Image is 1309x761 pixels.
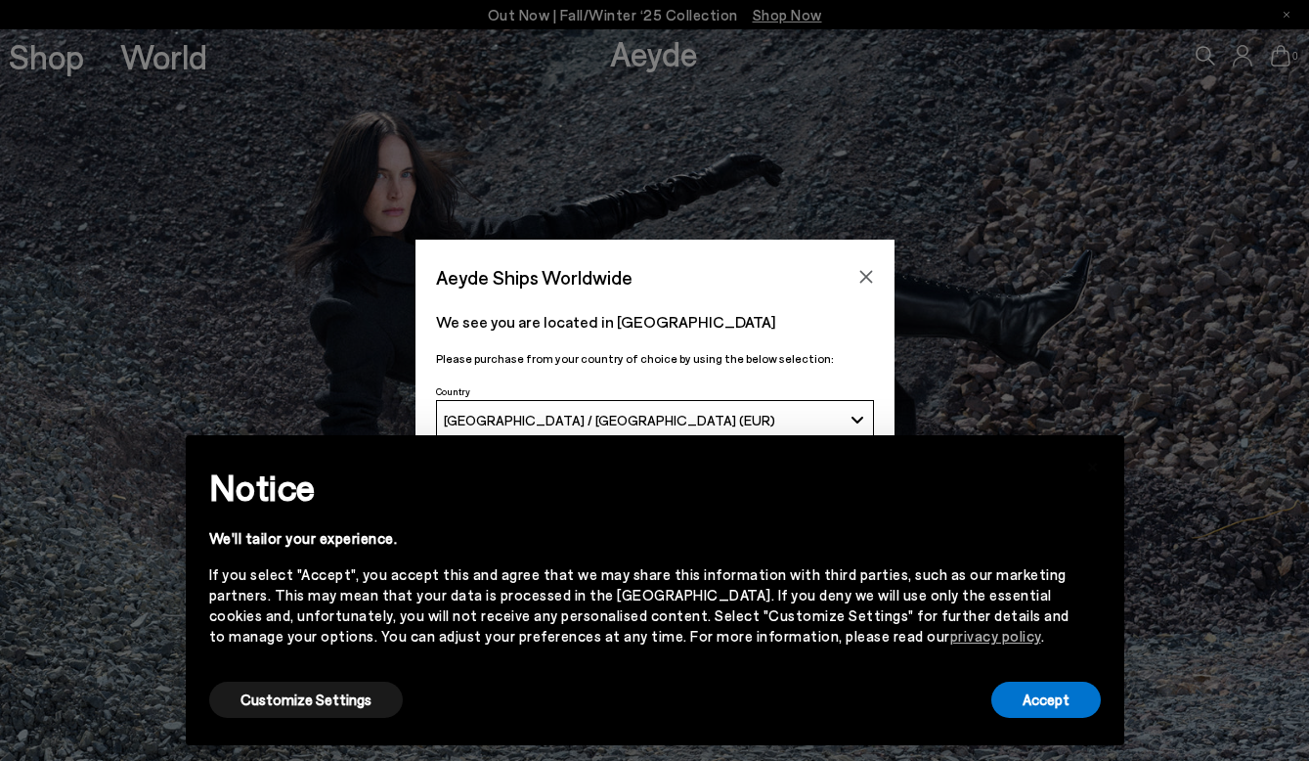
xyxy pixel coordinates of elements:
[950,627,1041,645] a: privacy policy
[851,262,881,291] button: Close
[1086,450,1100,478] span: ×
[209,462,1069,513] h2: Notice
[436,310,874,334] p: We see you are located in [GEOGRAPHIC_DATA]
[444,412,775,428] span: [GEOGRAPHIC_DATA] / [GEOGRAPHIC_DATA] (EUR)
[209,682,403,718] button: Customize Settings
[991,682,1101,718] button: Accept
[436,349,874,368] p: Please purchase from your country of choice by using the below selection:
[1069,441,1116,488] button: Close this notice
[436,385,470,397] span: Country
[209,528,1069,549] div: We'll tailor your experience.
[209,564,1069,647] div: If you select "Accept", you accept this and agree that we may share this information with third p...
[436,260,633,294] span: Aeyde Ships Worldwide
